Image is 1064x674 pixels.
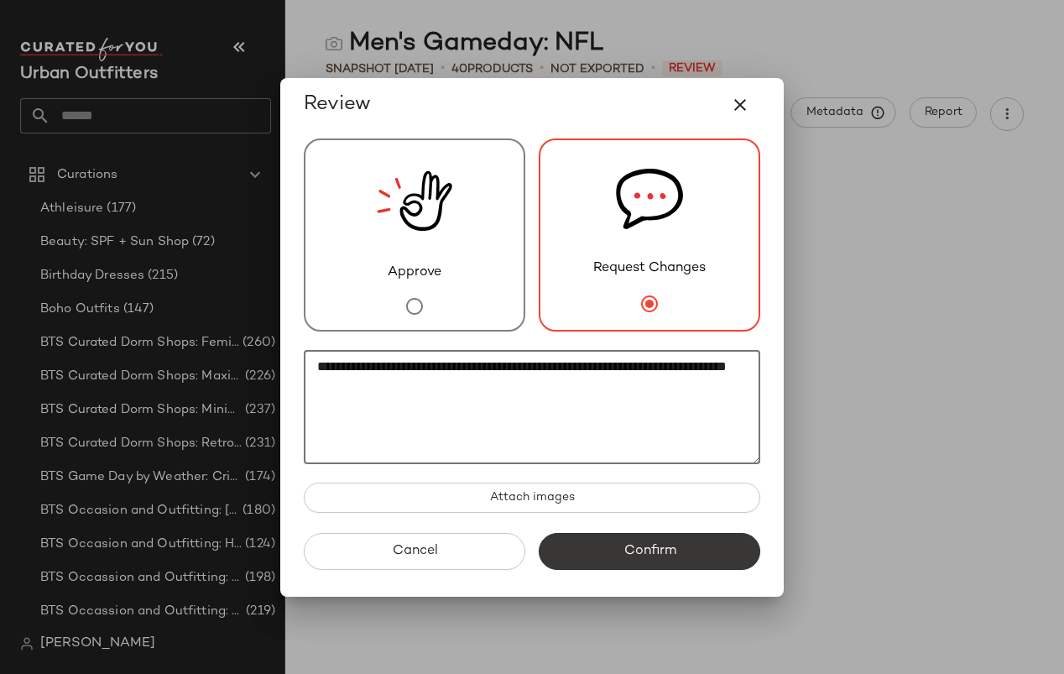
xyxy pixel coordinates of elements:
[304,483,760,513] button: Attach images
[304,533,525,570] button: Cancel
[304,91,371,118] span: Review
[623,543,675,559] span: Confirm
[593,259,706,279] span: Request Changes
[616,140,683,259] img: svg%3e
[539,533,760,570] button: Confirm
[391,543,437,559] span: Cancel
[489,491,575,504] span: Attach images
[388,263,441,283] span: Approve
[377,140,452,263] img: review_new_snapshot.RGmwQ69l.svg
